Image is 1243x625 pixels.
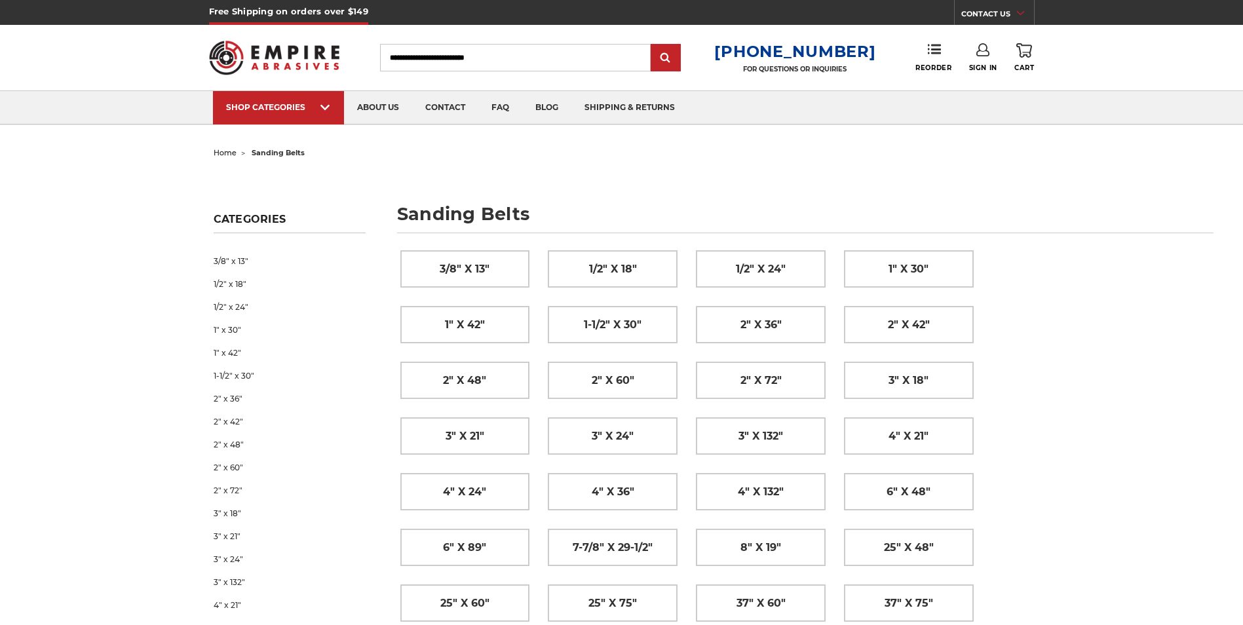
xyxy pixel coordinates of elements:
span: 37" x 60" [736,592,786,615]
a: 4" x 132" [697,474,825,510]
a: 25" x 48" [845,529,973,565]
a: CONTACT US [961,7,1034,25]
a: 1-1/2" x 30" [548,307,677,343]
a: 37" x 60" [697,585,825,621]
a: 3" x 21" [214,525,366,548]
h5: Categories [214,213,366,233]
a: 1/2" x 18" [548,251,677,287]
span: 3" x 21" [446,425,484,447]
a: 3/8" x 13" [401,251,529,287]
span: Reorder [915,64,951,72]
a: 6" x 89" [401,529,529,565]
span: 25" x 48" [884,537,934,559]
a: [PHONE_NUMBER] [714,42,875,61]
span: 4" x 36" [592,481,634,503]
a: 2" x 60" [548,362,677,398]
img: Empire Abrasives [209,32,340,83]
a: contact [412,91,478,124]
span: 1-1/2" x 30" [584,314,641,336]
span: 3" x 132" [738,425,783,447]
a: 3" x 132" [697,418,825,454]
span: 6" x 48" [887,481,930,503]
a: 6" x 48" [845,474,973,510]
a: 1" x 30" [214,318,366,341]
a: 2" x 72" [214,479,366,502]
p: FOR QUESTIONS OR INQUIRIES [714,65,875,73]
span: 3" x 24" [592,425,634,447]
input: Submit [653,45,679,71]
span: 37" x 75" [885,592,933,615]
a: blog [522,91,571,124]
span: 6" x 89" [443,537,486,559]
span: 1/2" x 24" [736,258,786,280]
a: 3" x 132" [214,571,366,594]
a: 25" x 75" [548,585,677,621]
span: 1" x 30" [889,258,928,280]
a: 8" x 19" [697,529,825,565]
span: Sign In [969,64,997,72]
a: 3" x 18" [845,362,973,398]
a: 1" x 30" [845,251,973,287]
a: 37" x 75" [845,585,973,621]
a: 4" x 21" [845,418,973,454]
a: 3" x 21" [401,418,529,454]
a: 1-1/2" x 30" [214,364,366,387]
span: 1/2" x 18" [589,258,637,280]
a: 1/2" x 24" [214,295,366,318]
a: Reorder [915,43,951,71]
a: 4" x 36" [548,474,677,510]
a: 3/8" x 13" [214,250,366,273]
h1: sanding belts [397,205,1214,233]
a: 4" x 24" [401,474,529,510]
span: 2" x 72" [740,369,782,392]
a: 2" x 42" [845,307,973,343]
span: 7-7/8" x 29-1/2" [573,537,653,559]
span: 3/8" x 13" [440,258,489,280]
a: 1" x 42" [214,341,366,364]
a: 2" x 36" [214,387,366,410]
a: 2" x 36" [697,307,825,343]
a: 7-7/8" x 29-1/2" [548,529,677,565]
a: 1" x 42" [401,307,529,343]
span: 4" x 21" [889,425,928,447]
a: 3" x 24" [214,548,366,571]
a: 4" x 21" [214,594,366,616]
a: 3" x 18" [214,502,366,525]
span: sanding belts [252,148,305,157]
span: 4" x 24" [443,481,486,503]
a: 25" x 60" [401,585,529,621]
span: 3" x 18" [889,369,928,392]
span: 25" x 75" [588,592,637,615]
span: 4" x 132" [738,481,784,503]
a: 1/2" x 18" [214,273,366,295]
a: 2" x 72" [697,362,825,398]
a: 2" x 42" [214,410,366,433]
a: Cart [1014,43,1034,72]
span: 8" x 19" [740,537,781,559]
span: 25" x 60" [440,592,489,615]
a: shipping & returns [571,91,688,124]
a: home [214,148,237,157]
a: 2" x 48" [401,362,529,398]
span: 2" x 42" [888,314,930,336]
a: faq [478,91,522,124]
a: 3" x 24" [548,418,677,454]
span: 1" x 42" [445,314,485,336]
a: 1/2" x 24" [697,251,825,287]
div: SHOP CATEGORIES [226,102,331,112]
a: about us [344,91,412,124]
span: Cart [1014,64,1034,72]
a: 2" x 60" [214,456,366,479]
span: 2" x 60" [592,369,634,392]
a: 2" x 48" [214,433,366,456]
span: 2" x 36" [740,314,782,336]
span: 2" x 48" [443,369,486,392]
